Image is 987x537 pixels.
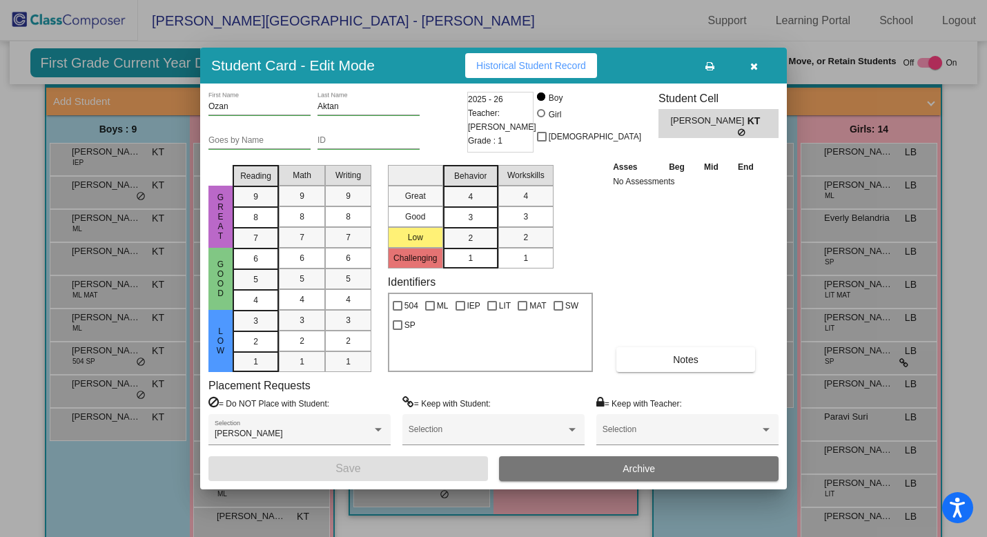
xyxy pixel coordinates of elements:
[253,294,258,306] span: 4
[670,114,747,128] span: [PERSON_NAME]
[548,92,563,104] div: Boy
[300,293,304,306] span: 4
[300,252,304,264] span: 6
[609,175,763,188] td: No Assessments
[659,159,695,175] th: Beg
[346,314,351,326] span: 3
[215,326,227,355] span: Low
[253,232,258,244] span: 7
[253,335,258,348] span: 2
[388,275,436,289] label: Identifiers
[468,134,502,148] span: Grade : 1
[300,335,304,347] span: 2
[465,53,597,78] button: Historical Student Record
[300,231,304,244] span: 7
[468,92,503,106] span: 2025 - 26
[300,355,304,368] span: 1
[623,463,655,474] span: Archive
[694,159,727,175] th: Mid
[609,159,659,175] th: Asses
[208,456,488,481] button: Save
[747,114,767,128] span: KT
[476,60,586,71] span: Historical Student Record
[253,211,258,224] span: 8
[548,108,562,121] div: Girl
[346,190,351,202] span: 9
[616,347,755,372] button: Notes
[253,355,258,368] span: 1
[468,191,473,203] span: 4
[728,159,764,175] th: End
[346,355,351,368] span: 1
[346,211,351,223] span: 8
[215,193,227,241] span: Great
[658,92,779,105] h3: Student Cell
[437,297,449,314] span: ML
[293,169,311,182] span: Math
[404,317,416,333] span: SP
[523,252,528,264] span: 1
[673,354,698,365] span: Notes
[253,315,258,327] span: 3
[549,128,641,145] span: [DEMOGRAPHIC_DATA]
[300,273,304,285] span: 5
[253,191,258,203] span: 9
[215,429,283,438] span: [PERSON_NAME]
[402,396,491,410] label: = Keep with Student:
[335,169,361,182] span: Writing
[253,253,258,265] span: 6
[253,273,258,286] span: 5
[240,170,271,182] span: Reading
[300,314,304,326] span: 3
[346,293,351,306] span: 4
[467,297,480,314] span: IEP
[346,231,351,244] span: 7
[346,335,351,347] span: 2
[468,106,536,134] span: Teacher: [PERSON_NAME]
[565,297,578,314] span: SW
[596,396,682,410] label: = Keep with Teacher:
[346,252,351,264] span: 6
[468,232,473,244] span: 2
[346,273,351,285] span: 5
[468,211,473,224] span: 3
[523,190,528,202] span: 4
[208,396,329,410] label: = Do NOT Place with Student:
[208,136,311,146] input: goes by name
[215,260,227,298] span: Good
[404,297,418,314] span: 504
[300,211,304,223] span: 8
[507,169,545,182] span: Workskills
[454,170,487,182] span: Behavior
[211,57,375,74] h3: Student Card - Edit Mode
[499,456,779,481] button: Archive
[523,231,528,244] span: 2
[208,379,311,392] label: Placement Requests
[523,211,528,223] span: 3
[335,462,360,474] span: Save
[300,190,304,202] span: 9
[529,297,546,314] span: MAT
[499,297,511,314] span: LIT
[468,252,473,264] span: 1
